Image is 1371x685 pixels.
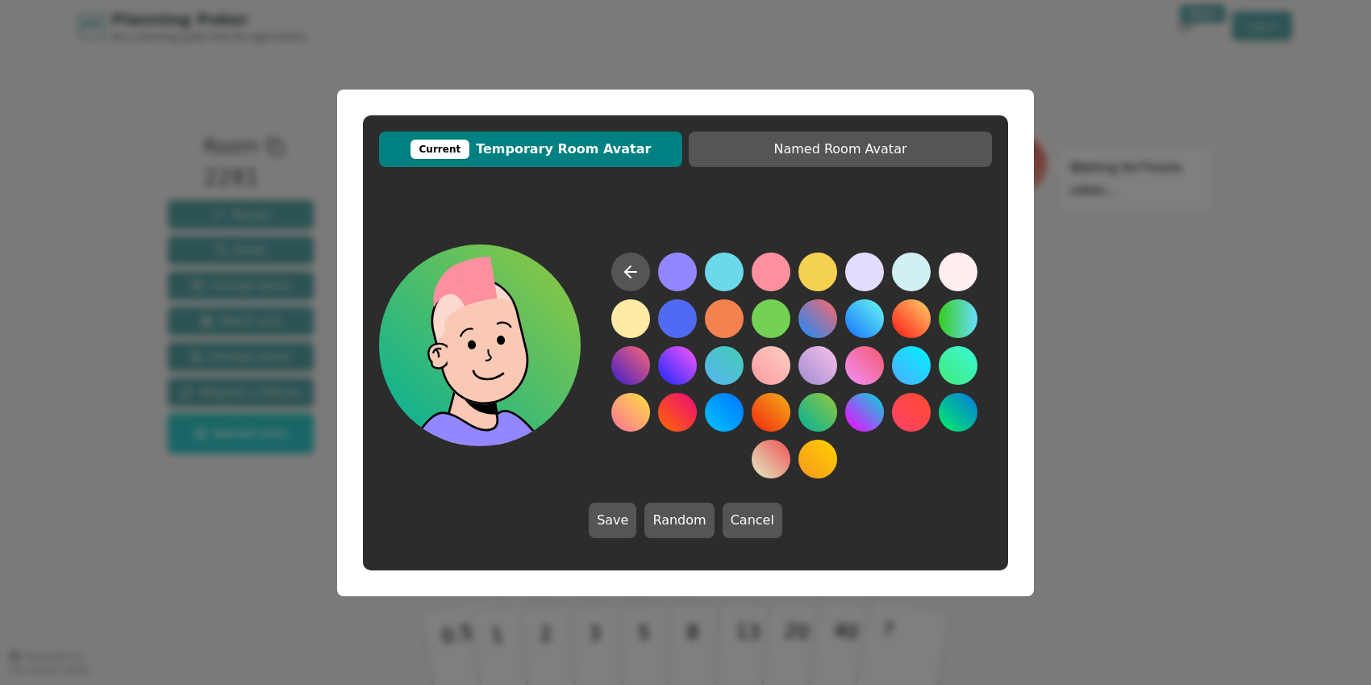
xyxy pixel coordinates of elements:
button: Named Room Avatar [689,132,992,167]
div: Current [410,140,470,159]
span: Temporary Room Avatar [387,140,674,159]
button: Cancel [723,503,782,538]
button: Random [644,503,714,538]
button: Save [589,503,636,538]
button: CurrentTemporary Room Avatar [379,132,682,167]
span: Named Room Avatar [697,140,984,159]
